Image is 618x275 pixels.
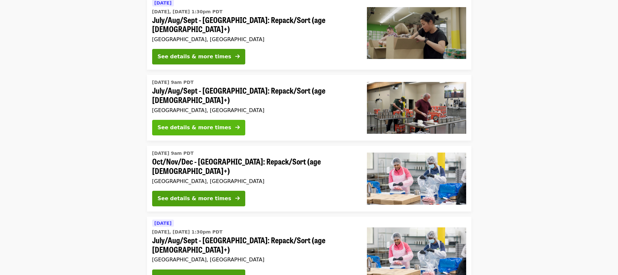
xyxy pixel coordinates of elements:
i: arrow-right icon [235,124,240,131]
img: July/Aug/Sept - Portland: Repack/Sort (age 8+) organized by Oregon Food Bank [367,7,466,59]
span: [DATE] [154,221,172,226]
button: See details & more times [152,191,245,206]
div: [GEOGRAPHIC_DATA], [GEOGRAPHIC_DATA] [152,107,357,113]
i: arrow-right icon [235,53,240,60]
time: [DATE] 9am PDT [152,79,194,86]
button: See details & more times [152,120,245,135]
time: [DATE] 9am PDT [152,150,194,157]
div: See details & more times [158,195,231,202]
div: [GEOGRAPHIC_DATA], [GEOGRAPHIC_DATA] [152,257,357,263]
i: arrow-right icon [235,195,240,201]
span: July/Aug/Sept - [GEOGRAPHIC_DATA]: Repack/Sort (age [DEMOGRAPHIC_DATA]+) [152,15,357,34]
span: [DATE] [154,0,172,6]
img: Oct/Nov/Dec - Beaverton: Repack/Sort (age 10+) organized by Oregon Food Bank [367,153,466,204]
span: July/Aug/Sept - [GEOGRAPHIC_DATA]: Repack/Sort (age [DEMOGRAPHIC_DATA]+) [152,86,357,105]
div: See details & more times [158,124,231,132]
img: July/Aug/Sept - Portland: Repack/Sort (age 16+) organized by Oregon Food Bank [367,82,466,134]
time: [DATE], [DATE] 1:30pm PDT [152,229,223,235]
div: [GEOGRAPHIC_DATA], [GEOGRAPHIC_DATA] [152,36,357,42]
div: See details & more times [158,53,231,61]
span: July/Aug/Sept - [GEOGRAPHIC_DATA]: Repack/Sort (age [DEMOGRAPHIC_DATA]+) [152,235,357,254]
span: Oct/Nov/Dec - [GEOGRAPHIC_DATA]: Repack/Sort (age [DEMOGRAPHIC_DATA]+) [152,157,357,176]
div: [GEOGRAPHIC_DATA], [GEOGRAPHIC_DATA] [152,178,357,184]
button: See details & more times [152,49,245,64]
a: See details for "July/Aug/Sept - Portland: Repack/Sort (age 16+)" [147,75,471,141]
time: [DATE], [DATE] 1:30pm PDT [152,8,223,15]
a: See details for "Oct/Nov/Dec - Beaverton: Repack/Sort (age 10+)" [147,146,471,212]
